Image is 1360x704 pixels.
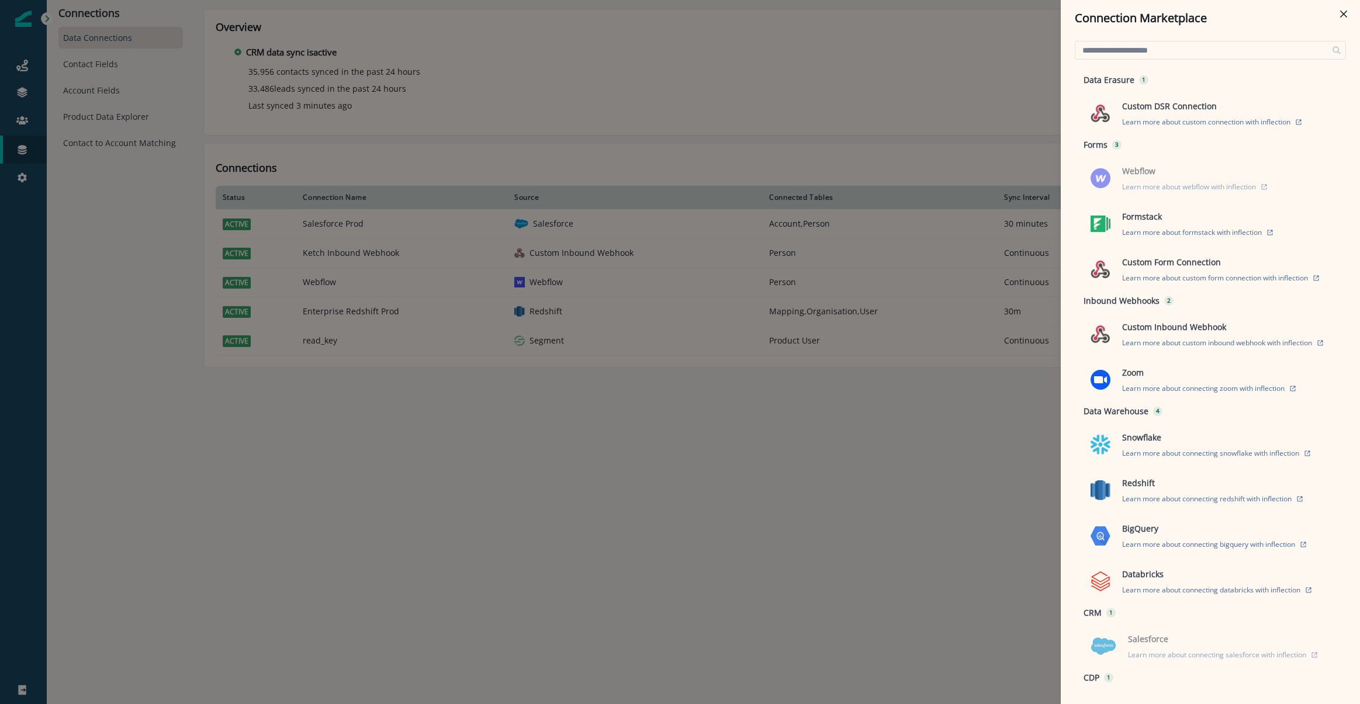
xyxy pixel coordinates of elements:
[1128,633,1168,645] p: Salesforce
[1122,366,1144,379] p: Zoom
[1091,103,1110,123] img: generic inbound webhook
[1084,74,1134,86] p: Data Erasure
[1122,522,1158,535] p: BigQuery
[1091,168,1110,188] img: webflow
[1109,608,1113,617] p: 1
[1122,227,1262,237] p: Learn more about formstack with inflection
[1156,407,1160,415] p: 4
[1084,606,1102,619] p: CRM
[1128,650,1318,660] button: Learn more about connecting salesforce with inflection
[1122,182,1256,192] p: Learn more about webflow with inflection
[1122,321,1226,333] p: Custom Inbound Webhook
[1334,5,1353,23] button: Close
[1122,568,1164,580] p: Databricks
[1122,117,1302,127] button: Learn more about custom connection with inflection
[1122,431,1161,443] p: Snowflake
[1122,539,1307,549] button: Learn more about connecting bigquery with inflection
[1084,294,1160,307] p: Inbound Webhooks
[1122,494,1292,504] p: Learn more about connecting redshift with inflection
[1122,273,1320,283] button: Learn more about custom form connection with inflection
[1084,671,1099,684] p: CDP
[1122,585,1300,595] p: Learn more about connecting databricks with inflection
[1122,448,1311,458] button: Learn more about connecting snowflake with inflection
[1122,256,1221,268] p: Custom Form Connection
[1122,273,1308,283] p: Learn more about custom form connection with inflection
[1091,259,1110,279] img: custom form
[1122,494,1303,504] button: Learn more about connecting redshift with inflection
[1122,227,1274,237] button: Learn more about formstack with inflection
[1167,296,1171,305] p: 2
[1122,383,1296,393] button: Learn more about connecting zoom with inflection
[1122,448,1299,458] p: Learn more about connecting snowflake with inflection
[1091,370,1110,390] img: zoom
[1084,405,1148,417] p: Data Warehouse
[1122,100,1217,112] p: Custom DSR Connection
[1122,338,1324,348] button: Learn more about custom inbound webhook with inflection
[1091,526,1110,546] img: bigquery
[1084,138,1108,151] p: Forms
[1115,140,1119,149] p: 3
[1091,480,1110,500] img: redshift
[1122,117,1290,127] p: Learn more about custom connection with inflection
[1122,383,1285,393] p: Learn more about connecting zoom with inflection
[1122,585,1312,595] button: Learn more about connecting databricks with inflection
[1128,650,1306,660] p: Learn more about connecting salesforce with inflection
[1122,165,1155,177] p: Webflow
[1122,210,1162,223] p: Formstack
[1122,338,1312,348] p: Learn more about custom inbound webhook with inflection
[1107,673,1110,682] p: 1
[1122,539,1295,549] p: Learn more about connecting bigquery with inflection
[1122,182,1268,192] button: Learn more about webflow with inflection
[1091,435,1110,455] img: snowflake
[1142,75,1146,84] p: 1
[1091,324,1110,344] img: generic inbound webhook
[1091,214,1110,234] img: formstack
[1122,477,1155,489] p: Redshift
[1075,9,1346,27] div: Connection Marketplace
[1091,633,1116,659] img: salesforce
